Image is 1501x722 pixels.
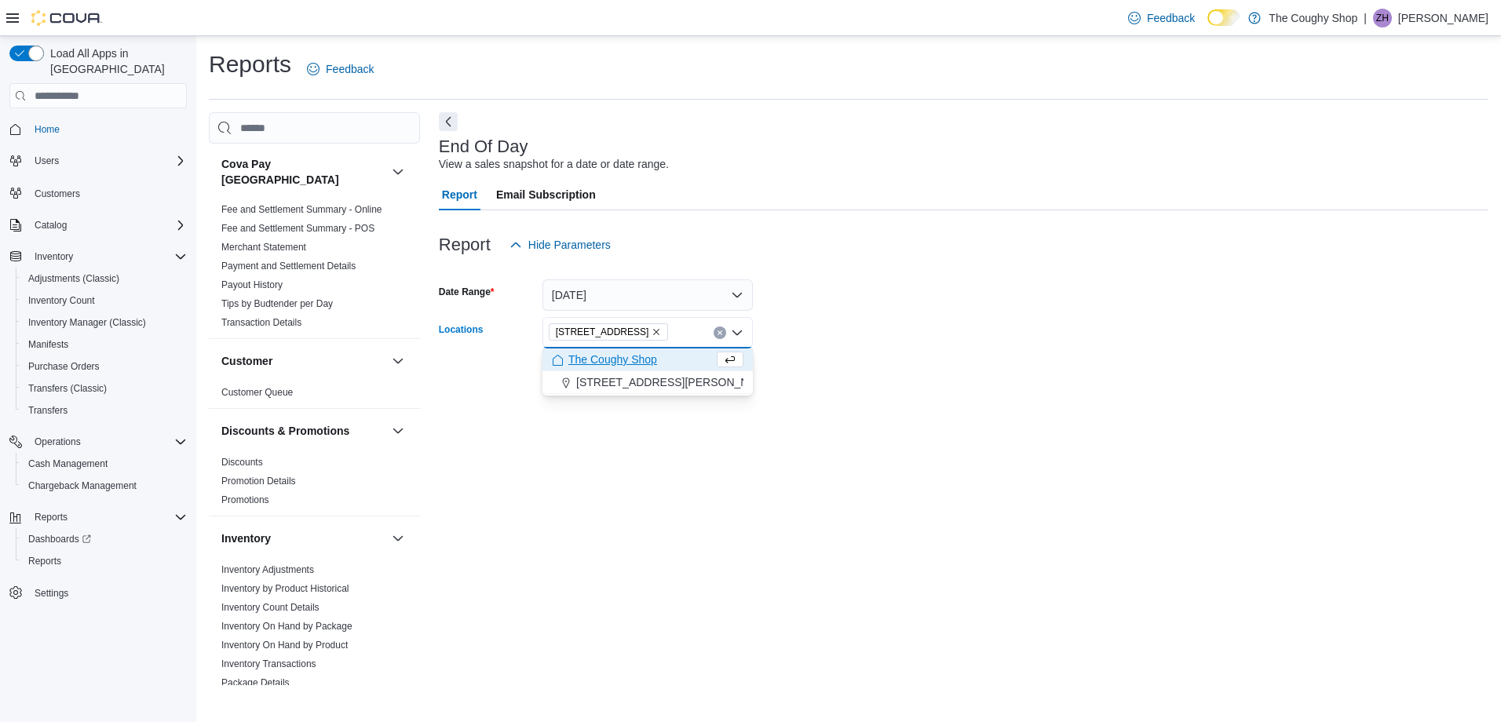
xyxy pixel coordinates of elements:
[28,316,146,329] span: Inventory Manager (Classic)
[439,323,484,336] label: Locations
[44,46,187,77] span: Load All Apps in [GEOGRAPHIC_DATA]
[1207,26,1208,27] span: Dark Mode
[221,353,272,369] h3: Customer
[221,353,385,369] button: Customer
[28,382,107,395] span: Transfers (Classic)
[22,291,101,310] a: Inventory Count
[35,123,60,136] span: Home
[496,179,596,210] span: Email Subscription
[22,335,75,354] a: Manifests
[28,247,187,266] span: Inventory
[439,286,495,298] label: Date Range
[221,386,293,399] span: Customer Queue
[439,112,458,131] button: Next
[221,563,314,576] span: Inventory Adjustments
[209,383,420,408] div: Customer
[221,242,306,253] a: Merchant Statement
[22,530,187,549] span: Dashboards
[221,494,269,506] span: Promotions
[35,250,73,263] span: Inventory
[28,404,68,417] span: Transfers
[221,583,349,594] a: Inventory by Product Historical
[3,431,193,453] button: Operations
[22,552,68,571] a: Reports
[221,156,385,188] button: Cova Pay [GEOGRAPHIC_DATA]
[28,338,68,351] span: Manifests
[16,550,193,572] button: Reports
[221,279,283,290] a: Payout History
[221,658,316,669] a: Inventory Transactions
[221,621,352,632] a: Inventory On Hand by Package
[389,421,407,440] button: Discounts & Promotions
[731,326,743,339] button: Close list of options
[16,312,193,334] button: Inventory Manager (Classic)
[22,335,187,354] span: Manifests
[568,352,657,367] span: The Coughy Shop
[221,676,290,689] span: Package Details
[3,506,193,528] button: Reports
[221,602,320,613] a: Inventory Count Details
[221,640,348,651] a: Inventory On Hand by Product
[16,334,193,356] button: Manifests
[1398,9,1488,27] p: [PERSON_NAME]
[209,200,420,338] div: Cova Pay [GEOGRAPHIC_DATA]
[542,279,753,311] button: [DATE]
[221,298,333,309] a: Tips by Budtender per Day
[28,584,75,603] a: Settings
[22,357,106,376] a: Purchase Orders
[439,137,528,156] h3: End Of Day
[221,457,263,468] a: Discounts
[22,379,113,398] a: Transfers (Classic)
[28,508,187,527] span: Reports
[1376,9,1389,27] span: ZH
[35,587,68,600] span: Settings
[221,677,290,688] a: Package Details
[1373,9,1392,27] div: Zach Handzuik
[28,216,73,235] button: Catalog
[35,219,67,232] span: Catalog
[22,530,97,549] a: Dashboards
[221,222,374,235] span: Fee and Settlement Summary - POS
[3,214,193,236] button: Catalog
[28,119,187,139] span: Home
[3,246,193,268] button: Inventory
[22,552,187,571] span: Reports
[35,155,59,167] span: Users
[221,601,320,614] span: Inventory Count Details
[16,290,193,312] button: Inventory Count
[542,348,753,394] div: Choose from the following options
[439,156,669,173] div: View a sales snapshot for a date or date range.
[439,235,491,254] h3: Report
[28,247,79,266] button: Inventory
[16,528,193,550] a: Dashboards
[542,348,753,371] button: The Coughy Shop
[221,620,352,633] span: Inventory On Hand by Package
[389,352,407,370] button: Customer
[714,326,726,339] button: Clear input
[221,658,316,670] span: Inventory Transactions
[22,476,143,495] a: Chargeback Management
[3,181,193,204] button: Customers
[221,261,356,272] a: Payment and Settlement Details
[221,241,306,253] span: Merchant Statement
[35,188,80,200] span: Customers
[221,279,283,291] span: Payout History
[1269,9,1357,27] p: The Coughy Shop
[16,268,193,290] button: Adjustments (Classic)
[528,237,611,253] span: Hide Parameters
[22,476,187,495] span: Chargeback Management
[209,453,420,516] div: Discounts & Promotions
[28,533,91,545] span: Dashboards
[28,432,187,451] span: Operations
[28,480,137,492] span: Chargeback Management
[28,151,65,170] button: Users
[28,183,187,202] span: Customers
[221,317,301,328] a: Transaction Details
[221,639,348,651] span: Inventory On Hand by Product
[22,454,114,473] a: Cash Management
[652,327,661,337] button: Remove 3885 Sherwood Drive from selection in this group
[22,357,187,376] span: Purchase Orders
[22,313,187,332] span: Inventory Manager (Classic)
[16,377,193,399] button: Transfers (Classic)
[3,118,193,140] button: Home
